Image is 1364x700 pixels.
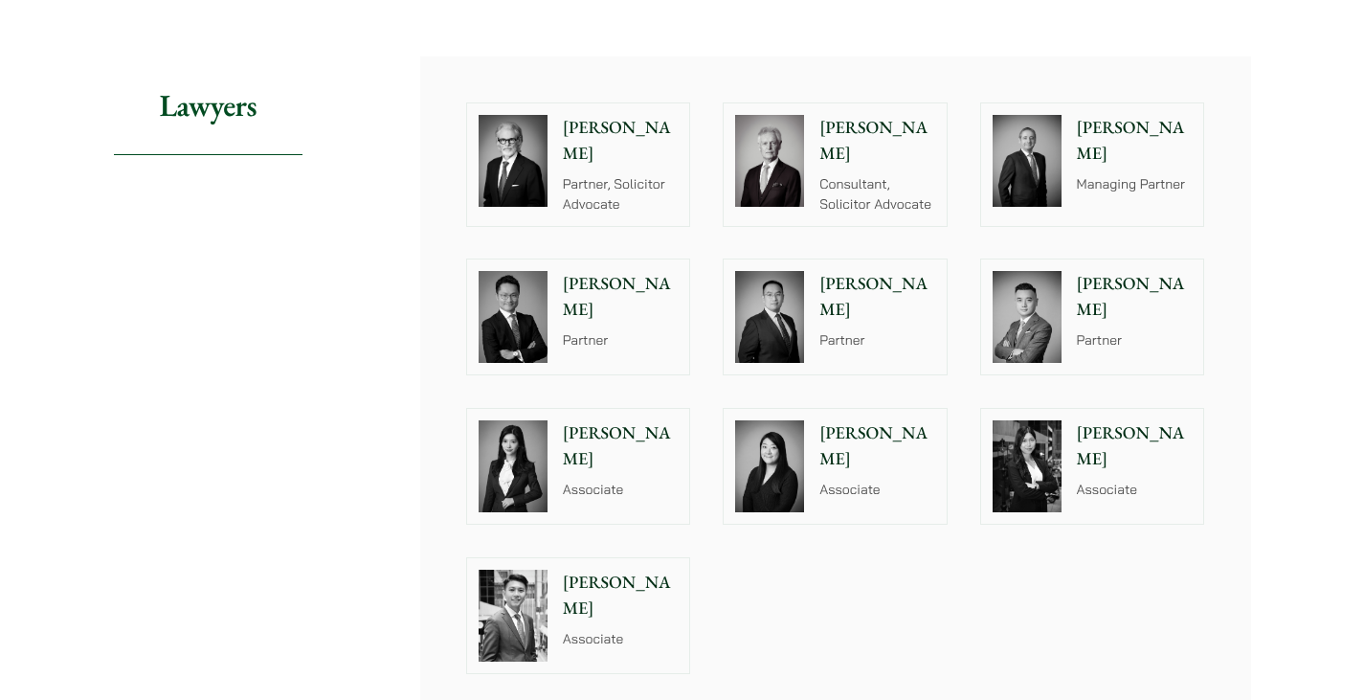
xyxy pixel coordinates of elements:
p: [PERSON_NAME] [563,420,679,472]
a: [PERSON_NAME] Associate [723,408,948,525]
p: Partner [1077,330,1193,350]
a: [PERSON_NAME] Partner [466,259,691,375]
a: [PERSON_NAME] Managing Partner [980,102,1205,227]
p: [PERSON_NAME] [1077,420,1193,472]
a: Joanne Lam photo [PERSON_NAME] Associate [980,408,1205,525]
p: Partner, Solicitor Advocate [563,174,679,215]
p: Associate [819,480,935,500]
a: [PERSON_NAME] Associate [466,557,691,674]
a: [PERSON_NAME] Consultant, Solicitor Advocate [723,102,948,227]
p: Consultant, Solicitor Advocate [819,174,935,215]
img: Florence Yan photo [479,420,548,512]
img: Joanne Lam photo [993,420,1062,512]
a: Florence Yan photo [PERSON_NAME] Associate [466,408,691,525]
p: Associate [563,629,679,649]
p: Managing Partner [1077,174,1193,194]
p: [PERSON_NAME] [563,115,679,167]
a: [PERSON_NAME] Partner, Solicitor Advocate [466,102,691,227]
p: [PERSON_NAME] [1077,115,1193,167]
p: Associate [563,480,679,500]
p: [PERSON_NAME] [819,271,935,323]
p: Partner [819,330,935,350]
a: [PERSON_NAME] Partner [980,259,1205,375]
p: Partner [563,330,679,350]
p: [PERSON_NAME] [1077,271,1193,323]
h2: Lawyers [114,56,302,155]
p: [PERSON_NAME] [563,570,679,621]
p: [PERSON_NAME] [563,271,679,323]
p: Associate [1077,480,1193,500]
p: [PERSON_NAME] [819,115,935,167]
a: [PERSON_NAME] Partner [723,259,948,375]
p: [PERSON_NAME] [819,420,935,472]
